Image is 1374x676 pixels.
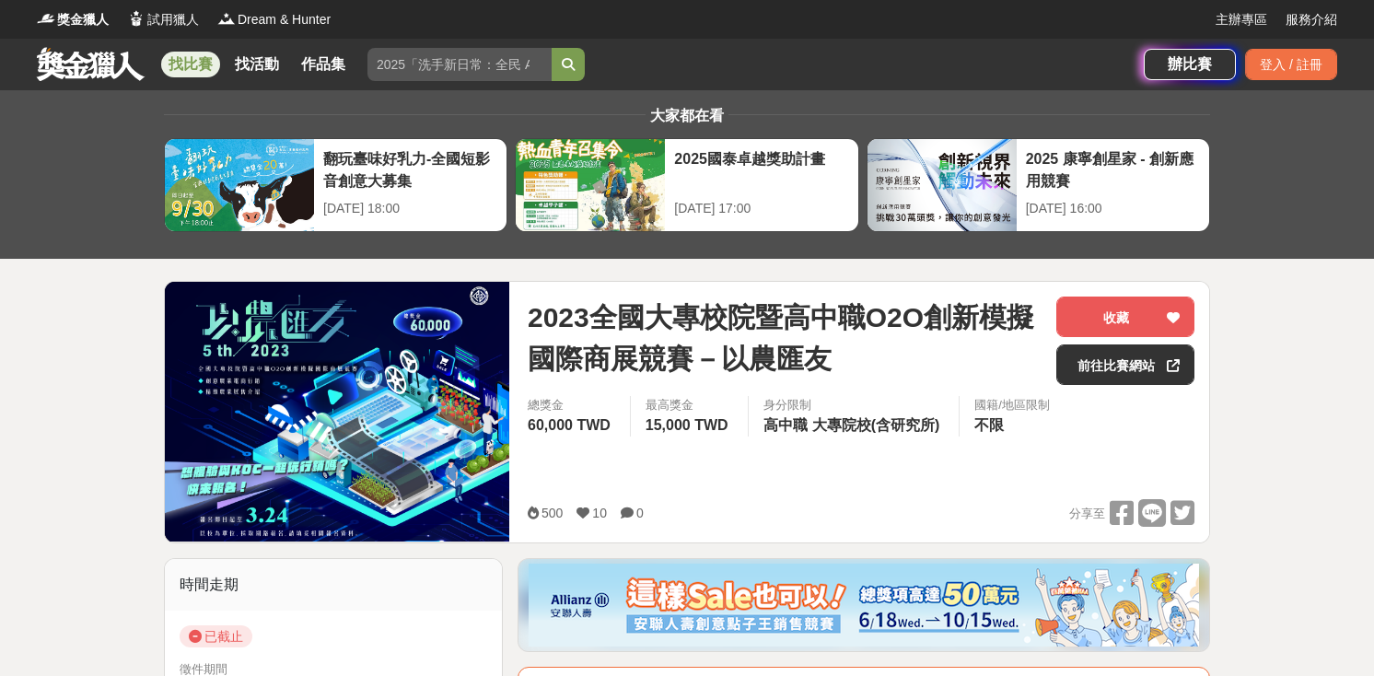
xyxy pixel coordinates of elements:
[763,396,945,414] div: 身分限制
[646,396,733,414] span: 最高獎金
[1026,199,1200,218] div: [DATE] 16:00
[161,52,220,77] a: 找比賽
[528,417,611,433] span: 60,000 TWD
[180,625,252,647] span: 已截止
[238,10,331,29] span: Dream & Hunter
[541,506,563,520] span: 500
[217,9,236,28] img: Logo
[592,506,607,520] span: 10
[974,417,1004,433] span: 不限
[147,10,199,29] span: 試用獵人
[1216,10,1267,29] a: 主辦專區
[323,148,497,190] div: 翻玩臺味好乳力-全國短影音創意大募集
[646,108,728,123] span: 大家都在看
[294,52,353,77] a: 作品集
[674,199,848,218] div: [DATE] 17:00
[180,662,227,676] span: 徵件期間
[1286,10,1337,29] a: 服務介紹
[164,138,507,232] a: 翻玩臺味好乳力-全國短影音創意大募集[DATE] 18:00
[323,199,497,218] div: [DATE] 18:00
[1245,49,1337,80] div: 登入 / 註冊
[1144,49,1236,80] a: 辦比賽
[1069,500,1105,528] span: 分享至
[1056,297,1194,337] button: 收藏
[165,282,509,542] img: Cover Image
[127,9,146,28] img: Logo
[636,506,644,520] span: 0
[646,417,728,433] span: 15,000 TWD
[812,417,940,433] span: 大專院校(含研究所)
[528,297,1042,379] span: 2023全國大專校院暨高中職O2O創新模擬國際商展競賽－以農匯友
[515,138,858,232] a: 2025國泰卓越獎助計畫[DATE] 17:00
[127,10,199,29] a: Logo試用獵人
[37,10,109,29] a: Logo獎金獵人
[217,10,331,29] a: LogoDream & Hunter
[974,396,1050,414] div: 國籍/地區限制
[674,148,848,190] div: 2025國泰卓越獎助計畫
[1056,344,1194,385] a: 前往比賽網站
[1026,148,1200,190] div: 2025 康寧創星家 - 創新應用競賽
[529,564,1199,647] img: dcc59076-91c0-4acb-9c6b-a1d413182f46.png
[367,48,552,81] input: 2025「洗手新日常：全民 ALL IN」洗手歌全台徵選
[165,559,502,611] div: 時間走期
[867,138,1210,232] a: 2025 康寧創星家 - 創新應用競賽[DATE] 16:00
[227,52,286,77] a: 找活動
[57,10,109,29] span: 獎金獵人
[528,396,615,414] span: 總獎金
[763,417,808,433] span: 高中職
[37,9,55,28] img: Logo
